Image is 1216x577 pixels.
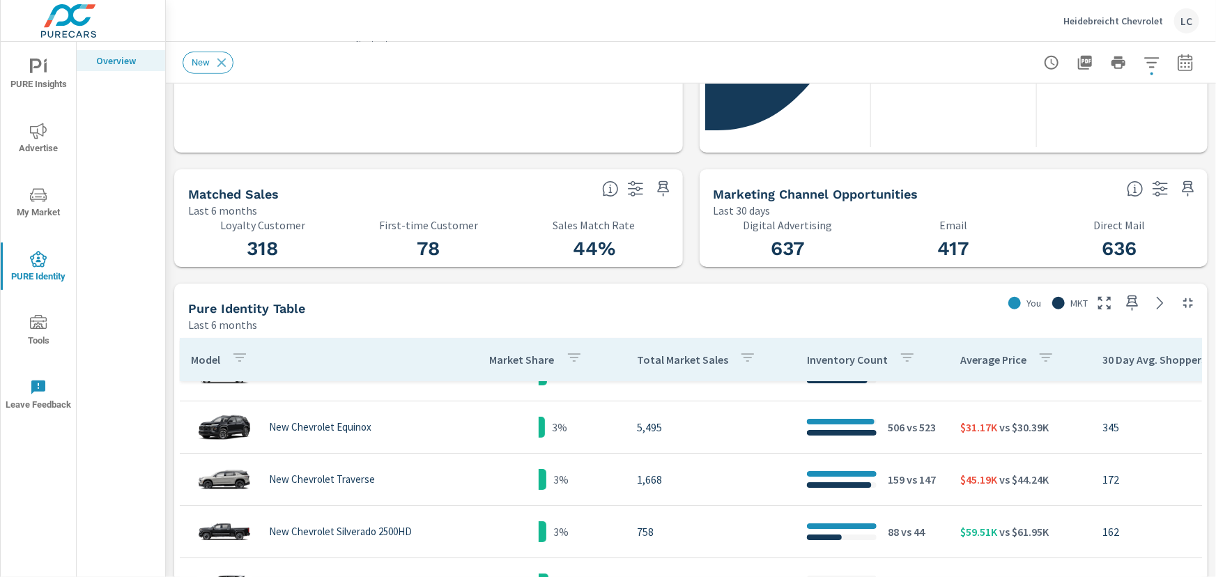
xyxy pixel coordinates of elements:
[714,187,918,201] h5: Marketing Channel Opportunities
[888,471,905,488] p: 159
[1105,49,1132,77] button: Print Report
[899,523,925,540] p: vs 44
[188,202,257,219] p: Last 6 months
[960,471,997,488] p: $45.19K
[905,419,936,436] p: vs 523
[960,419,997,436] p: $31.17K
[1070,296,1088,310] p: MKT
[96,54,154,68] p: Overview
[637,471,785,488] p: 1,668
[1177,292,1199,314] button: Minimize Widget
[553,523,569,540] p: 3%
[637,353,728,367] p: Total Market Sales
[997,471,1049,488] p: vs $44.24K
[1045,237,1194,261] h3: 636
[997,419,1049,436] p: vs $30.39K
[960,523,997,540] p: $59.51K
[1093,292,1116,314] button: Make Fullscreen
[652,178,675,200] span: Save this to your personalized report
[807,353,888,367] p: Inventory Count
[188,219,337,231] p: Loyalty Customer
[354,237,503,261] h3: 78
[1071,49,1099,77] button: "Export Report to PDF"
[888,523,899,540] p: 88
[1149,292,1171,314] a: See more details in report
[197,459,252,500] img: glamour
[5,187,72,221] span: My Market
[1127,180,1144,197] span: Matched shoppers that can be exported to each channel type. This is targetable traffic.
[1177,178,1199,200] span: Save this to your personalized report
[714,202,771,219] p: Last 30 days
[1,42,76,426] div: nav menu
[77,50,165,71] div: Overview
[637,419,785,436] p: 5,495
[602,180,619,197] span: Loyalty: Matches that have purchased from the dealership before and purchased within the timefram...
[1121,292,1144,314] span: Save this to your personalized report
[1174,8,1199,33] div: LC
[269,525,412,538] p: New Chevrolet Silverado 2500HD
[188,187,279,201] h5: Matched Sales
[354,219,503,231] p: First-time Customer
[5,315,72,349] span: Tools
[1063,15,1163,27] p: Heidebreicht Chevrolet
[1138,49,1166,77] button: Apply Filters
[879,237,1028,261] h3: 417
[188,316,257,333] p: Last 6 months
[183,57,218,68] span: New
[269,421,371,433] p: New Chevrolet Equinox
[5,123,72,157] span: Advertise
[552,419,567,436] p: 3%
[183,52,233,74] div: New
[188,237,337,261] h3: 318
[520,237,669,261] h3: 44%
[197,406,252,448] img: glamour
[637,523,785,540] p: 758
[1102,353,1206,367] p: 30 Day Avg. Shoppers
[888,419,905,436] p: 506
[1045,219,1194,231] p: Direct Mail
[197,511,252,553] img: glamour
[714,219,863,231] p: Digital Advertising
[1171,49,1199,77] button: Select Date Range
[5,379,72,413] span: Leave Feedback
[191,353,220,367] p: Model
[188,301,305,316] h5: Pure Identity Table
[905,471,936,488] p: vs 147
[520,219,669,231] p: Sales Match Rate
[1026,296,1041,310] p: You
[5,251,72,285] span: PURE Identity
[714,237,863,261] h3: 637
[997,523,1049,540] p: vs $61.95K
[553,471,569,488] p: 3%
[5,59,72,93] span: PURE Insights
[269,473,375,486] p: New Chevrolet Traverse
[490,353,555,367] p: Market Share
[879,219,1028,231] p: Email
[960,353,1026,367] p: Average Price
